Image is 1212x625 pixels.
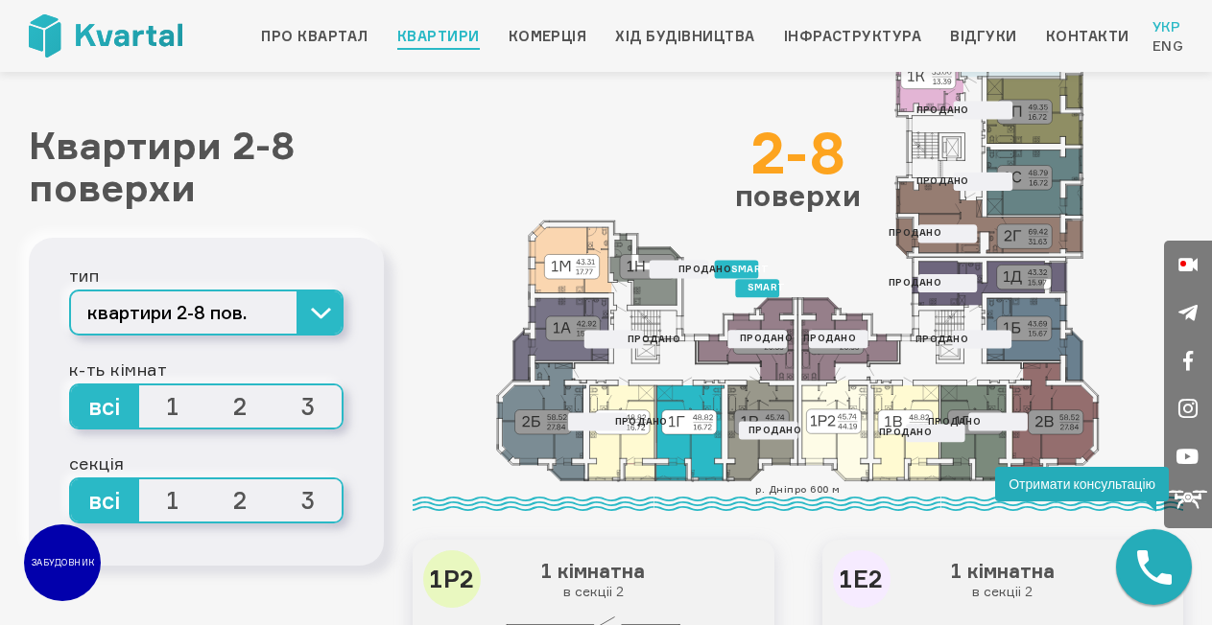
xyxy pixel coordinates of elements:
h3: 1 кімнатна [838,555,1169,605]
a: Про квартал [261,25,368,48]
small: в секціі 2 [433,583,754,600]
span: 2 [206,385,274,428]
a: Відгуки [950,25,1016,48]
a: ЗАБУДОВНИК [24,524,101,601]
small: в секціі 2 [843,583,1164,600]
a: Eng [1153,36,1183,56]
a: Інфраструктура [784,25,922,48]
span: 2 [206,479,274,521]
div: 2-8 [735,124,861,181]
button: квартири 2-8 пов. [69,289,344,336]
h3: 1 кімнатна [428,555,759,605]
a: Хід будівництва [615,25,754,48]
span: 3 [274,479,343,521]
div: к-ть кімнат [69,355,344,383]
span: всі [71,385,139,428]
a: Контакти [1046,25,1129,48]
div: 1Е2 [833,550,891,608]
span: 3 [274,385,343,428]
h1: Квартири 2-8 поверхи [29,125,384,209]
div: тип [69,261,344,289]
div: секція [69,449,344,477]
div: Отримати консультацію [995,467,1169,501]
div: р. Дніпро 600 м [413,481,1183,511]
text: ЗАБУДОВНИК [32,557,95,567]
span: 1 [139,479,207,521]
a: Укр [1153,17,1183,36]
a: Комерція [509,25,587,48]
div: 1Р2 [423,550,481,608]
span: всі [71,479,139,521]
img: Kvartal [29,14,182,58]
a: Квартири [397,25,480,48]
span: 1 [139,385,207,428]
div: поверхи [735,124,861,210]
